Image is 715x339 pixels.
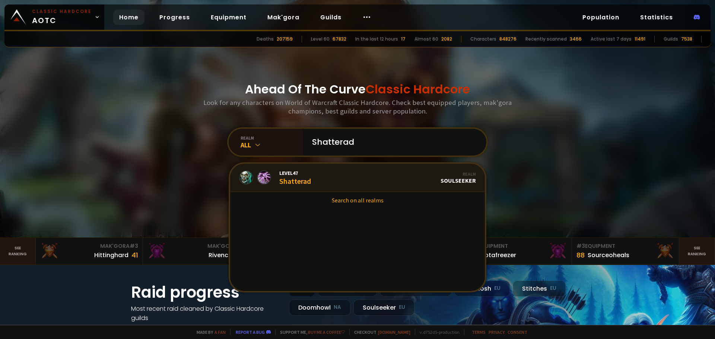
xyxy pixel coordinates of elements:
[257,36,274,42] div: Deaths
[415,329,460,335] span: v. d752d5 - production
[131,281,280,304] h1: Raid progress
[414,36,438,42] div: Almost 60
[499,36,517,42] div: 848276
[131,250,138,260] div: 41
[245,80,470,98] h1: Ahead Of The Curve
[508,329,527,335] a: Consent
[441,171,476,177] div: Realm
[399,304,405,311] small: EU
[469,242,567,250] div: Equipment
[241,141,303,149] div: All
[308,329,345,335] a: Buy me a coffee
[401,36,406,42] div: 17
[480,250,516,260] div: Notafreezer
[441,36,452,42] div: 2082
[113,10,144,25] a: Home
[275,329,345,335] span: Support me,
[576,242,585,250] span: # 3
[261,10,305,25] a: Mak'gora
[143,238,250,265] a: Mak'Gora#2Rivench100
[230,192,485,208] a: Search on all realms
[489,329,505,335] a: Privacy
[576,242,674,250] div: Equipment
[241,135,303,141] div: realm
[572,238,679,265] a: #3Equipment88Sourceoheals
[131,304,280,323] h4: Most recent raid cleaned by Classic Hardcore guilds
[472,329,486,335] a: Terms
[355,36,398,42] div: In the last 12 hours
[4,4,104,30] a: Classic HardcoreAOTC
[513,281,566,297] div: Stitches
[32,8,92,15] small: Classic Hardcore
[209,250,232,260] div: Rivench
[454,281,510,297] div: Nek'Rosh
[366,81,470,97] span: Classic Hardcore
[153,10,196,25] a: Progress
[576,250,585,260] div: 88
[664,36,678,42] div: Guilds
[576,10,625,25] a: Population
[550,285,556,292] small: EU
[353,300,414,316] div: Soulseeker
[470,36,496,42] div: Characters
[525,36,567,42] div: Recently scanned
[277,36,293,42] div: 207159
[311,36,330,42] div: Level 60
[32,8,92,26] span: AOTC
[681,36,692,42] div: 7538
[494,285,500,292] small: EU
[634,10,679,25] a: Statistics
[230,164,485,192] a: Level47ShatteradRealmSoulseeker
[200,98,515,115] h3: Look for any characters on World of Warcraft Classic Hardcore. Check best equipped players, mak'g...
[635,36,645,42] div: 11491
[94,250,128,260] div: Hittinghard
[441,171,476,184] div: Soulseeker
[289,300,350,316] div: Doomhowl
[591,36,632,42] div: Active last 7 days
[214,329,226,335] a: a fan
[36,238,143,265] a: Mak'Gora#3Hittinghard41
[570,36,582,42] div: 3466
[130,242,138,250] span: # 3
[333,36,346,42] div: 67832
[40,242,138,250] div: Mak'Gora
[588,250,629,260] div: Sourceoheals
[378,329,410,335] a: [DOMAIN_NAME]
[205,10,252,25] a: Equipment
[147,242,245,250] div: Mak'Gora
[349,329,410,335] span: Checkout
[131,323,179,332] a: See all progress
[279,170,311,186] div: Shatterad
[192,329,226,335] span: Made by
[679,238,715,265] a: Seeranking
[465,238,572,265] a: #2Equipment88Notafreezer
[279,170,311,176] span: Level 47
[334,304,341,311] small: NA
[308,129,477,156] input: Search a character...
[314,10,347,25] a: Guilds
[236,329,265,335] a: Report a bug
